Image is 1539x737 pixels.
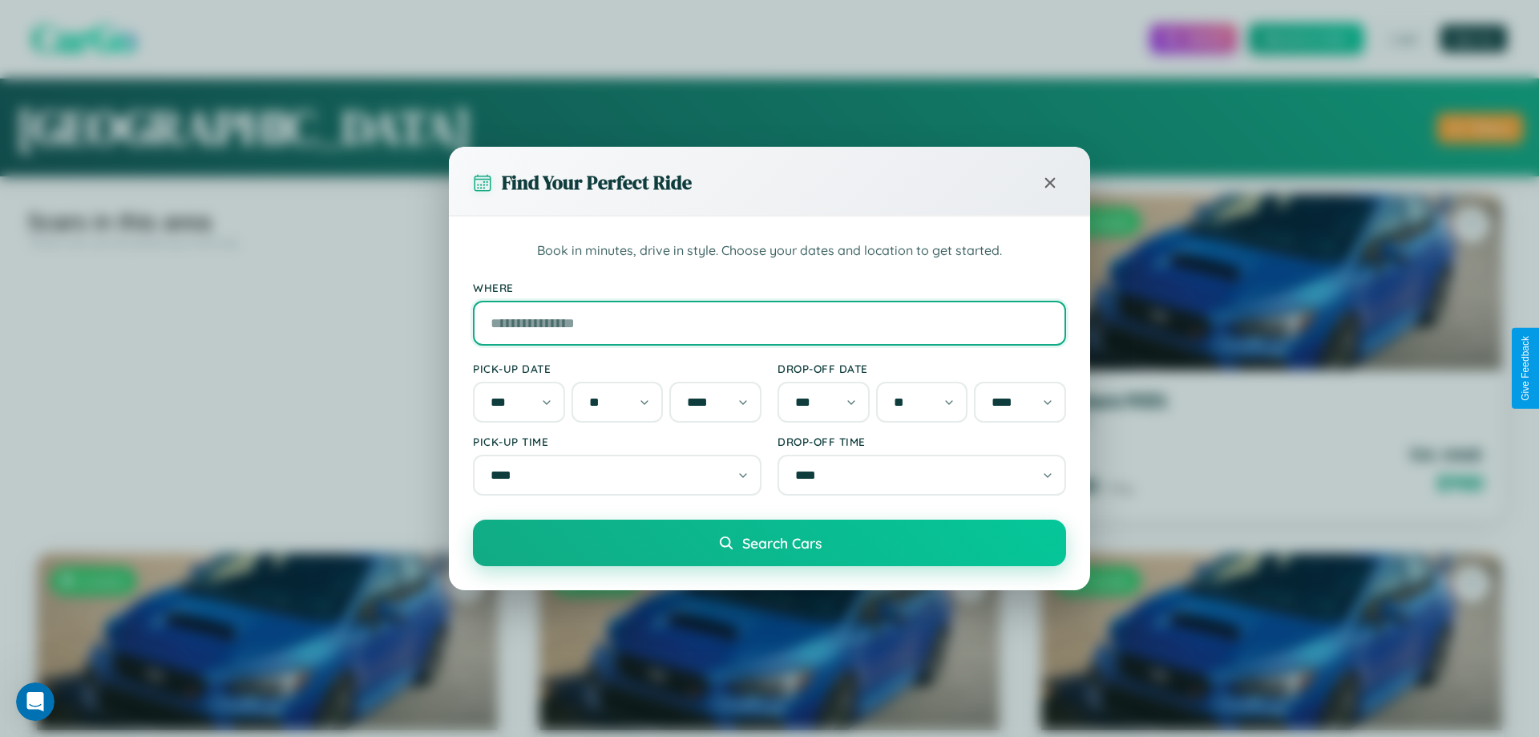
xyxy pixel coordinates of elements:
[473,241,1066,261] p: Book in minutes, drive in style. Choose your dates and location to get started.
[742,534,822,552] span: Search Cars
[473,281,1066,294] label: Where
[473,362,761,375] label: Pick-up Date
[502,169,692,196] h3: Find Your Perfect Ride
[473,435,761,448] label: Pick-up Time
[473,520,1066,566] button: Search Cars
[778,362,1066,375] label: Drop-off Date
[778,435,1066,448] label: Drop-off Time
